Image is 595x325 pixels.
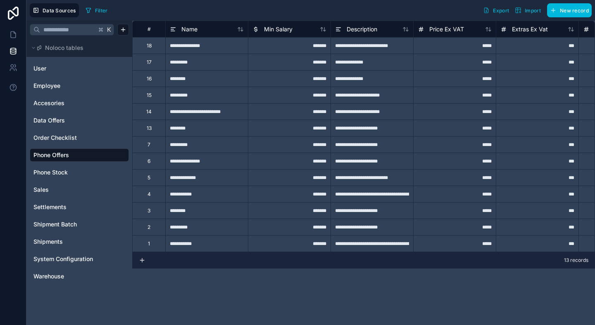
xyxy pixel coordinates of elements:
[480,3,512,17] button: Export
[147,59,152,66] div: 17
[30,131,129,144] div: Order Checklist
[33,168,68,177] span: Phone Stock
[33,116,65,125] span: Data Offers
[33,238,63,246] span: Shipments
[147,75,152,82] div: 16
[33,203,67,211] span: Settlements
[560,7,589,14] span: New record
[33,99,64,107] span: Accesories
[33,134,77,142] span: Order Checklist
[33,272,64,280] span: Warehouse
[30,97,129,110] div: Accesories
[33,151,124,159] a: Phone Offers
[493,7,509,14] span: Export
[564,257,588,264] span: 13 records
[30,114,129,127] div: Data Offers
[33,255,93,263] span: System Configuration
[264,25,293,33] span: Min Salary
[33,151,69,159] span: Phone Offers
[181,25,198,33] span: Name
[148,191,151,198] div: 4
[33,238,124,246] a: Shipments
[30,62,129,75] div: User
[33,134,124,142] a: Order Checklist
[148,207,150,214] div: 3
[30,42,124,54] button: Noloco tables
[30,200,129,214] div: Settlements
[146,108,152,115] div: 14
[544,3,592,17] a: New record
[30,252,129,266] div: System Configuration
[95,7,108,14] span: Filter
[147,92,152,99] div: 15
[33,82,60,90] span: Employee
[33,272,124,280] a: Warehouse
[148,158,150,165] div: 6
[148,174,150,181] div: 5
[148,240,150,247] div: 1
[525,7,541,14] span: Import
[33,186,49,194] span: Sales
[512,25,548,33] span: Extras Ex Vat
[106,27,112,33] span: K
[33,64,124,73] a: User
[33,186,124,194] a: Sales
[33,255,124,263] a: System Configuration
[30,79,129,92] div: Employee
[30,218,129,231] div: Shipment Batch
[347,25,377,33] span: Description
[33,82,124,90] a: Employee
[33,203,124,211] a: Settlements
[147,42,152,49] div: 18
[30,148,129,162] div: Phone Offers
[33,99,124,107] a: Accesories
[33,220,124,228] a: Shipment Batch
[33,64,46,73] span: User
[547,3,592,17] button: New record
[82,4,111,16] button: Filter
[45,44,83,52] span: Noloco tables
[30,235,129,248] div: Shipments
[148,141,150,148] div: 7
[33,220,77,228] span: Shipment Batch
[30,3,79,17] button: Data Sources
[429,25,464,33] span: Price Ex VAT
[30,270,129,283] div: Warehouse
[148,224,150,231] div: 2
[147,125,152,132] div: 13
[30,183,129,196] div: Sales
[33,168,124,177] a: Phone Stock
[139,26,159,32] div: #
[30,166,129,179] div: Phone Stock
[512,3,544,17] button: Import
[43,7,76,14] span: Data Sources
[33,116,124,125] a: Data Offers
